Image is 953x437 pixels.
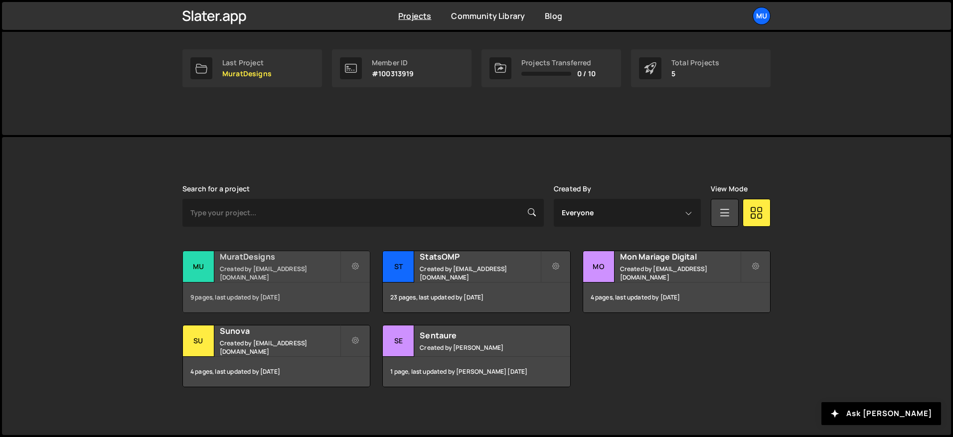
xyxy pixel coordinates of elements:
[583,251,615,283] div: Mo
[420,251,540,262] h2: StatsOMP
[222,59,272,67] div: Last Project
[583,283,770,312] div: 4 pages, last updated by [DATE]
[554,185,592,193] label: Created By
[182,325,370,387] a: Su Sunova Created by [EMAIL_ADDRESS][DOMAIN_NAME] 4 pages, last updated by [DATE]
[420,265,540,282] small: Created by [EMAIL_ADDRESS][DOMAIN_NAME]
[183,251,214,283] div: Mu
[372,59,414,67] div: Member ID
[220,251,340,262] h2: MuratDesigns
[383,283,570,312] div: 23 pages, last updated by [DATE]
[577,70,596,78] span: 0 / 10
[383,357,570,387] div: 1 page, last updated by [PERSON_NAME] [DATE]
[222,70,272,78] p: MuratDesigns
[382,325,570,387] a: Se Sentaure Created by [PERSON_NAME] 1 page, last updated by [PERSON_NAME] [DATE]
[521,59,596,67] div: Projects Transferred
[182,49,322,87] a: Last Project MuratDesigns
[183,283,370,312] div: 9 pages, last updated by [DATE]
[420,330,540,341] h2: Sentaure
[383,251,414,283] div: St
[753,7,771,25] a: Mu
[398,10,431,21] a: Projects
[182,185,250,193] label: Search for a project
[383,325,414,357] div: Se
[183,357,370,387] div: 4 pages, last updated by [DATE]
[182,199,544,227] input: Type your project...
[451,10,525,21] a: Community Library
[382,251,570,313] a: St StatsOMP Created by [EMAIL_ADDRESS][DOMAIN_NAME] 23 pages, last updated by [DATE]
[220,265,340,282] small: Created by [EMAIL_ADDRESS][DOMAIN_NAME]
[220,339,340,356] small: Created by [EMAIL_ADDRESS][DOMAIN_NAME]
[545,10,562,21] a: Blog
[671,59,719,67] div: Total Projects
[220,325,340,336] h2: Sunova
[711,185,748,193] label: View Mode
[420,343,540,352] small: Created by [PERSON_NAME]
[620,251,740,262] h2: Mon Mariage Digital
[183,325,214,357] div: Su
[372,70,414,78] p: #100313919
[620,265,740,282] small: Created by [EMAIL_ADDRESS][DOMAIN_NAME]
[671,70,719,78] p: 5
[583,251,771,313] a: Mo Mon Mariage Digital Created by [EMAIL_ADDRESS][DOMAIN_NAME] 4 pages, last updated by [DATE]
[821,402,941,425] button: Ask [PERSON_NAME]
[182,251,370,313] a: Mu MuratDesigns Created by [EMAIL_ADDRESS][DOMAIN_NAME] 9 pages, last updated by [DATE]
